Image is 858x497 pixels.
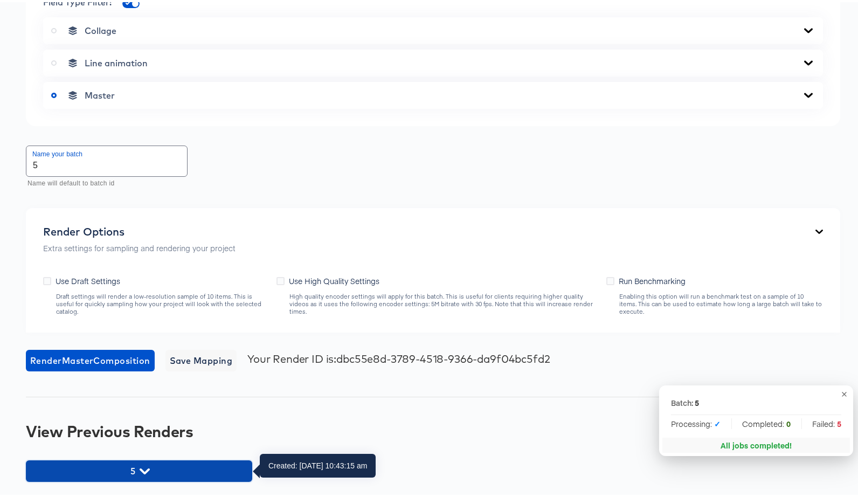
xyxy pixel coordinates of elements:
[165,348,237,369] button: Save Mapping
[43,240,236,251] p: Extra settings for sampling and rendering your project
[721,438,792,448] div: All jobs completed!
[714,416,721,427] strong: ✓
[85,56,148,66] span: Line animation
[27,176,180,187] p: Name will default to batch id
[289,273,379,284] span: Use High Quality Settings
[43,223,236,236] div: Render Options
[837,416,841,427] strong: 5
[26,348,155,369] button: RenderMasterComposition
[170,351,233,366] span: Save Mapping
[671,416,721,427] span: Processing:
[619,291,823,313] div: Enabling this option will run a benchmark test on a sample of 10 items. This can be used to estim...
[85,23,116,34] span: Collage
[31,461,247,477] span: 5
[30,351,150,366] span: Render Master Composition
[695,395,699,406] div: 5
[26,458,252,480] button: 5
[247,350,550,363] div: Your Render ID is: dbc55e8d-3789-4518-9366-da9f04bc5fd2
[671,395,693,406] p: Batch:
[812,416,841,427] span: Failed:
[786,416,791,427] strong: 0
[619,273,686,284] span: Run Benchmarking
[289,291,596,313] div: High quality encoder settings will apply for this batch. This is useful for clients requiring hig...
[85,88,115,99] span: Master
[56,273,120,284] span: Use Draft Settings
[26,420,840,438] div: View Previous Renders
[56,291,266,313] div: Draft settings will render a low-resolution sample of 10 items. This is useful for quickly sampli...
[742,416,791,427] span: Completed:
